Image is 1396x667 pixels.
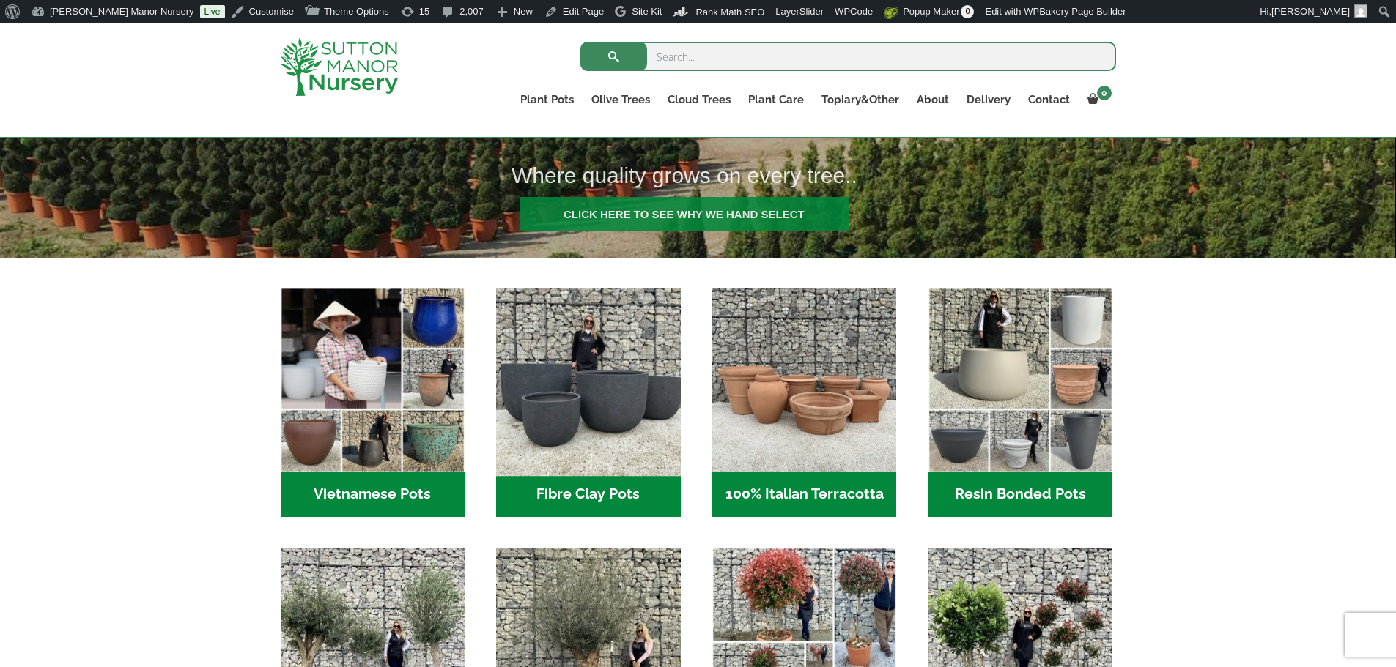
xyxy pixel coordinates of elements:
a: Topiary&Other [813,89,908,110]
span: 0 [1097,86,1112,100]
h2: Fibre Clay Pots [496,472,680,518]
img: Home - 8194B7A3 2818 4562 B9DD 4EBD5DC21C71 1 105 c 1 [492,283,685,477]
h2: 100% Italian Terracotta [712,472,896,518]
input: Search... [580,42,1116,71]
a: Plant Pots [512,89,583,110]
img: Home - 6E921A5B 9E2F 4B13 AB99 4EF601C89C59 1 105 c [281,288,465,472]
h1: Where quality grows on every tree.. [493,154,1214,198]
a: Live [200,5,225,18]
a: Visit product category Resin Bonded Pots [928,288,1112,517]
span: 0 [961,5,974,18]
h2: Vietnamese Pots [281,472,465,518]
a: Visit product category Fibre Clay Pots [496,288,680,517]
img: logo [281,38,398,96]
a: Visit product category 100% Italian Terracotta [712,288,896,517]
a: Plant Care [739,89,813,110]
span: [PERSON_NAME] [1271,6,1350,17]
a: Visit product category Vietnamese Pots [281,288,465,517]
a: Cloud Trees [659,89,739,110]
a: About [908,89,958,110]
img: Home - 1B137C32 8D99 4B1A AA2F 25D5E514E47D 1 105 c [712,288,896,472]
span: Rank Math SEO [695,7,764,18]
a: Contact [1019,89,1079,110]
img: Home - 67232D1B A461 444F B0F6 BDEDC2C7E10B 1 105 c [928,288,1112,472]
a: Olive Trees [583,89,659,110]
span: Site Kit [632,6,662,17]
a: Delivery [958,89,1019,110]
a: 0 [1079,89,1116,110]
h2: Resin Bonded Pots [928,472,1112,518]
